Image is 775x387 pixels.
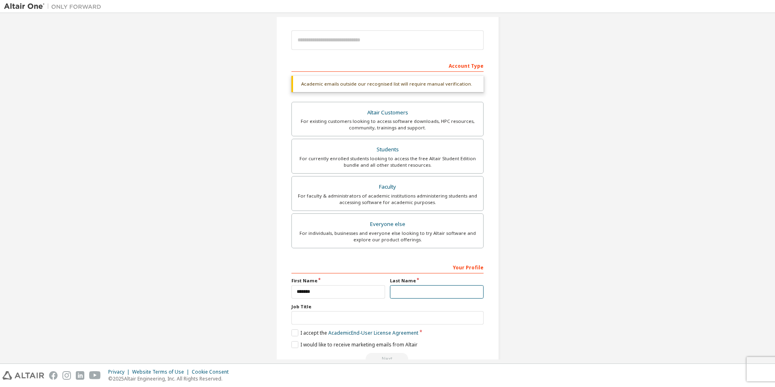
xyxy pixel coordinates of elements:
[291,260,484,273] div: Your Profile
[297,107,478,118] div: Altair Customers
[49,371,58,380] img: facebook.svg
[390,277,484,284] label: Last Name
[89,371,101,380] img: youtube.svg
[297,193,478,206] div: For faculty & administrators of academic institutions administering students and accessing softwa...
[291,353,484,365] div: Read and acccept EULA to continue
[291,329,418,336] label: I accept the
[108,375,233,382] p: © 2025 Altair Engineering, Inc. All Rights Reserved.
[291,59,484,72] div: Account Type
[297,219,478,230] div: Everyone else
[291,76,484,92] div: Academic emails outside our recognised list will require manual verification.
[297,230,478,243] div: For individuals, businesses and everyone else looking to try Altair software and explore our prod...
[62,371,71,380] img: instagram.svg
[108,369,132,375] div: Privacy
[132,369,192,375] div: Website Terms of Use
[297,181,478,193] div: Faculty
[297,155,478,168] div: For currently enrolled students looking to access the free Altair Student Edition bundle and all ...
[76,371,84,380] img: linkedin.svg
[291,303,484,310] label: Job Title
[291,277,385,284] label: First Name
[297,118,478,131] div: For existing customers looking to access software downloads, HPC resources, community, trainings ...
[297,144,478,155] div: Students
[328,329,418,336] a: Academic End-User License Agreement
[192,369,233,375] div: Cookie Consent
[4,2,105,11] img: Altair One
[291,341,417,348] label: I would like to receive marketing emails from Altair
[2,371,44,380] img: altair_logo.svg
